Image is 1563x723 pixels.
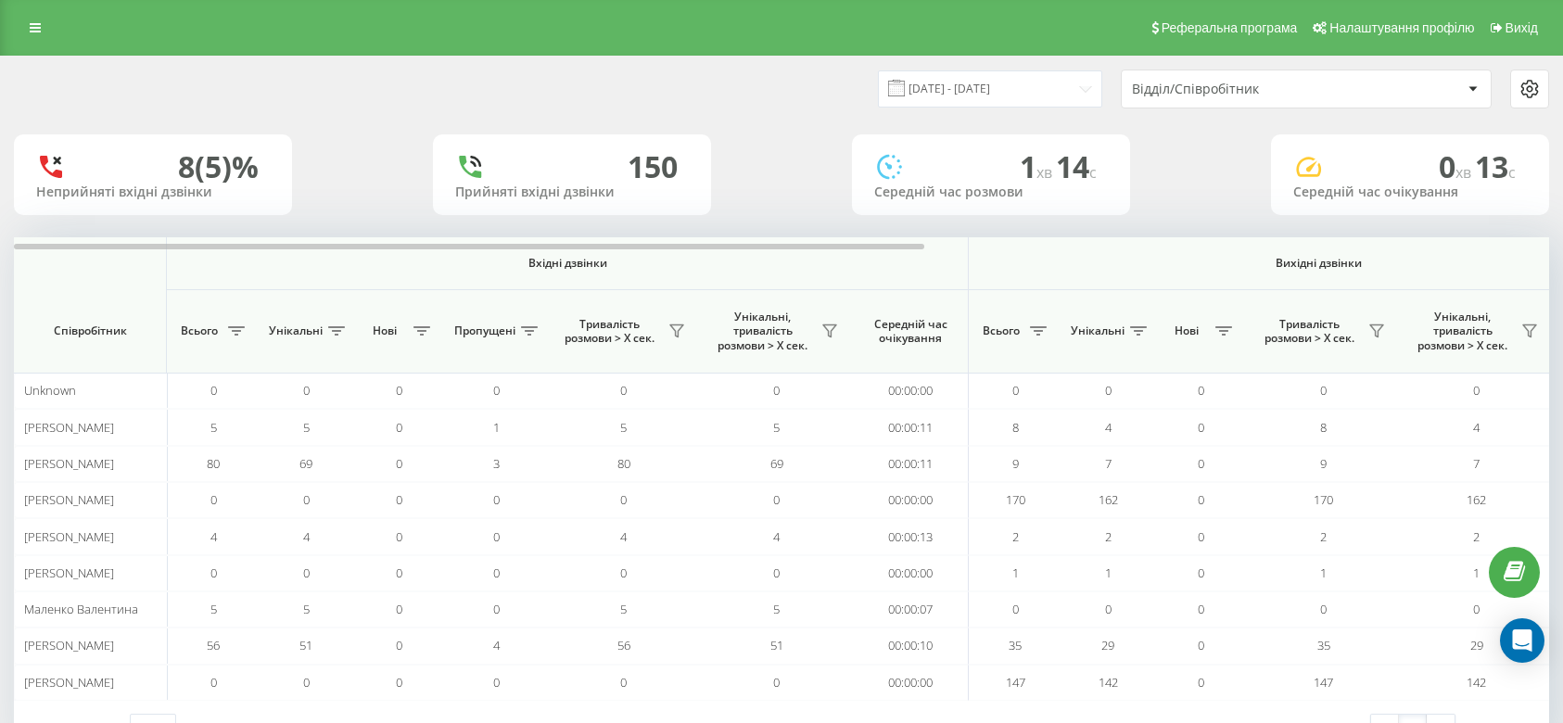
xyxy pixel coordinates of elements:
span: 1 [1012,564,1019,581]
span: 0 [396,528,402,545]
span: 4 [620,528,627,545]
span: 0 [773,564,780,581]
span: 0 [620,564,627,581]
span: 0 [493,601,500,617]
span: Вихід [1506,20,1538,35]
span: Unknown [24,382,76,399]
span: 9 [1320,455,1327,472]
span: 1 [493,419,500,436]
span: 8 [1012,419,1019,436]
span: Маленко Валентина [24,601,138,617]
span: 0 [1473,601,1480,617]
span: 2 [1473,528,1480,545]
span: 0 [773,382,780,399]
div: 150 [628,149,678,184]
span: Середній час очікування [867,317,954,346]
span: 0 [1198,637,1204,653]
span: 0 [1105,382,1112,399]
span: 0 [210,564,217,581]
span: 142 [1467,674,1486,691]
span: 162 [1467,491,1486,508]
span: 2 [1105,528,1112,545]
span: 0 [396,491,402,508]
span: 0 [303,491,310,508]
div: Середній час очікування [1293,184,1527,200]
span: [PERSON_NAME] [24,419,114,436]
span: 5 [773,601,780,617]
span: 0 [303,382,310,399]
td: 00:00:11 [853,446,969,482]
span: 80 [617,455,630,472]
span: 9 [1012,455,1019,472]
span: 0 [773,674,780,691]
div: Open Intercom Messenger [1500,618,1544,663]
span: 0 [1198,455,1204,472]
span: 0 [396,564,402,581]
span: 51 [299,637,312,653]
span: 0 [1320,382,1327,399]
td: 00:00:13 [853,518,969,554]
span: 0 [303,674,310,691]
span: 0 [1198,382,1204,399]
span: [PERSON_NAME] [24,637,114,653]
div: Середній час розмови [874,184,1108,200]
span: 0 [396,674,402,691]
span: 5 [210,601,217,617]
span: Всього [978,323,1024,338]
span: Унікальні [1071,323,1125,338]
span: хв [1036,162,1056,183]
span: 4 [1105,419,1112,436]
div: 8 (5)% [178,149,259,184]
span: 5 [303,601,310,617]
span: 1 [1473,564,1480,581]
span: 29 [1470,637,1483,653]
span: 51 [770,637,783,653]
span: Унікальні, тривалість розмови > Х сек. [709,310,816,353]
span: 5 [773,419,780,436]
span: 69 [770,455,783,472]
span: 5 [620,601,627,617]
td: 00:00:11 [853,409,969,445]
td: 00:00:00 [853,665,969,701]
span: 0 [1198,601,1204,617]
span: 0 [1473,382,1480,399]
span: 0 [493,564,500,581]
span: 0 [493,528,500,545]
span: 0 [1439,146,1475,186]
span: [PERSON_NAME] [24,491,114,508]
span: 5 [210,419,217,436]
span: 35 [1317,637,1330,653]
span: 1 [1020,146,1056,186]
span: 147 [1314,674,1333,691]
span: 56 [207,637,220,653]
span: 80 [207,455,220,472]
span: 4 [210,528,217,545]
span: [PERSON_NAME] [24,674,114,691]
span: Вхідні дзвінки [215,256,920,271]
span: 0 [620,491,627,508]
span: 0 [493,491,500,508]
span: 0 [1198,674,1204,691]
span: 7 [1473,455,1480,472]
span: 170 [1006,491,1025,508]
span: 4 [303,528,310,545]
span: [PERSON_NAME] [24,564,114,581]
span: 1 [1320,564,1327,581]
span: 3 [493,455,500,472]
span: Пропущені [454,323,515,338]
span: 56 [617,637,630,653]
span: [PERSON_NAME] [24,528,114,545]
span: 0 [303,564,310,581]
span: 0 [210,382,217,399]
span: 0 [1198,528,1204,545]
span: Унікальні, тривалість розмови > Х сек. [1409,310,1516,353]
span: 0 [493,674,500,691]
span: 0 [1198,491,1204,508]
span: 162 [1099,491,1118,508]
span: Співробітник [30,323,150,338]
span: 0 [493,382,500,399]
span: 0 [396,455,402,472]
span: 0 [1198,564,1204,581]
td: 00:00:00 [853,555,969,591]
span: Реферальна програма [1162,20,1298,35]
